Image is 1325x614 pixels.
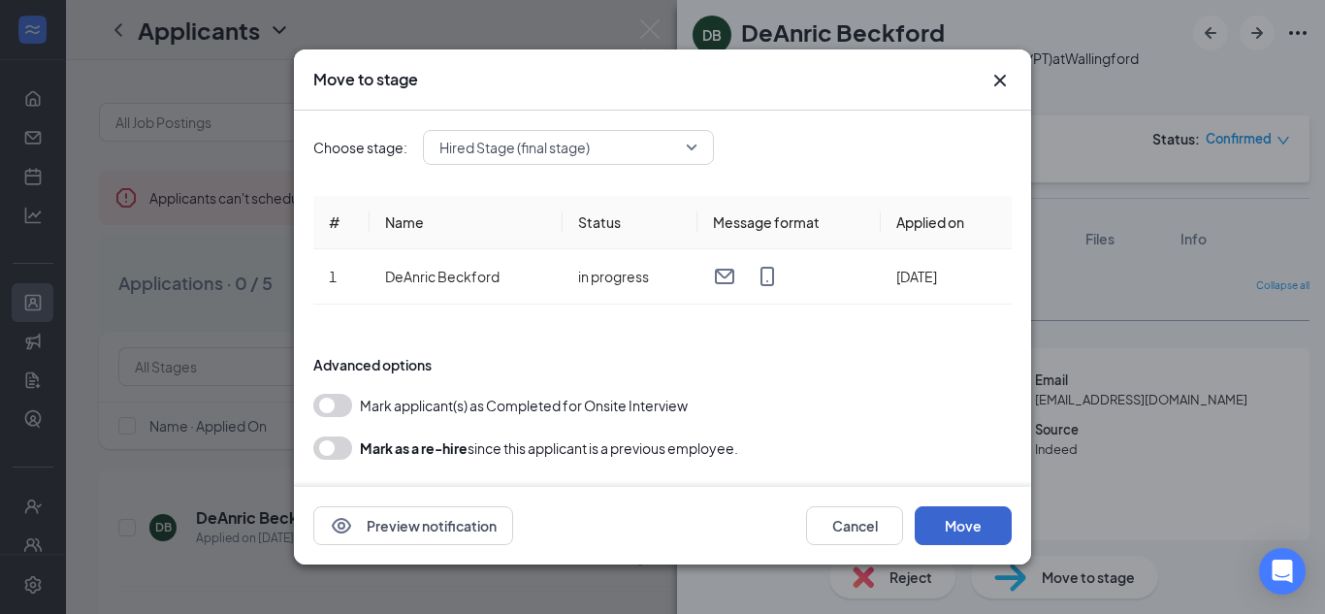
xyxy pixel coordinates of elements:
td: in progress [563,249,697,305]
button: Close [988,69,1012,92]
th: # [313,196,370,249]
span: Mark applicant(s) as Completed for Onsite Interview [360,394,688,417]
th: Message format [697,196,880,249]
button: EyePreview notification [313,506,513,545]
span: Choose stage: [313,137,407,158]
div: Advanced options [313,355,1012,374]
th: Status [563,196,697,249]
th: Name [370,196,563,249]
td: [DATE] [881,249,1012,305]
svg: Cross [988,69,1012,92]
svg: Email [713,265,736,288]
button: Cancel [806,506,903,545]
th: Applied on [881,196,1012,249]
span: 1 [329,268,337,285]
td: DeAnric Beckford [370,249,563,305]
button: Move [915,506,1012,545]
span: Hired Stage (final stage) [439,133,590,162]
div: since this applicant is a previous employee. [360,436,738,460]
div: Open Intercom Messenger [1259,548,1306,595]
h3: Move to stage [313,69,418,90]
b: Mark as a re-hire [360,439,468,457]
svg: MobileSms [756,265,779,288]
svg: Eye [330,514,353,537]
